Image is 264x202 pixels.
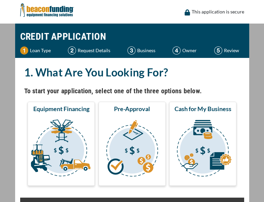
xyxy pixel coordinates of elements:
img: Equipment Financing [29,115,93,183]
img: Step 3 [127,46,136,55]
img: Step 1 [20,46,28,55]
p: Loan Type [30,46,51,55]
img: Step 5 [214,46,222,55]
img: Pre-Approval [100,115,164,183]
p: Owner [182,46,197,55]
h4: To start your application, select one of the three options below. [24,85,240,97]
img: Step 4 [173,46,181,55]
img: Cash for My Business [171,115,235,183]
span: Pre-Approval [114,105,150,113]
span: Cash for My Business [175,105,231,113]
img: Step 2 [68,46,76,55]
h1: CREDIT APPLICATION [20,27,244,46]
button: Equipment Financing [28,102,95,186]
button: Pre-Approval [99,102,166,186]
p: Review [224,46,239,55]
p: Request Details [78,46,110,55]
button: Cash for My Business [169,102,236,186]
p: This application is secure [192,8,244,16]
img: lock icon to convery security [185,9,190,15]
span: Equipment Financing [33,105,89,113]
p: Business [137,46,155,55]
h2: 1. What Are You Looking For? [24,65,240,80]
